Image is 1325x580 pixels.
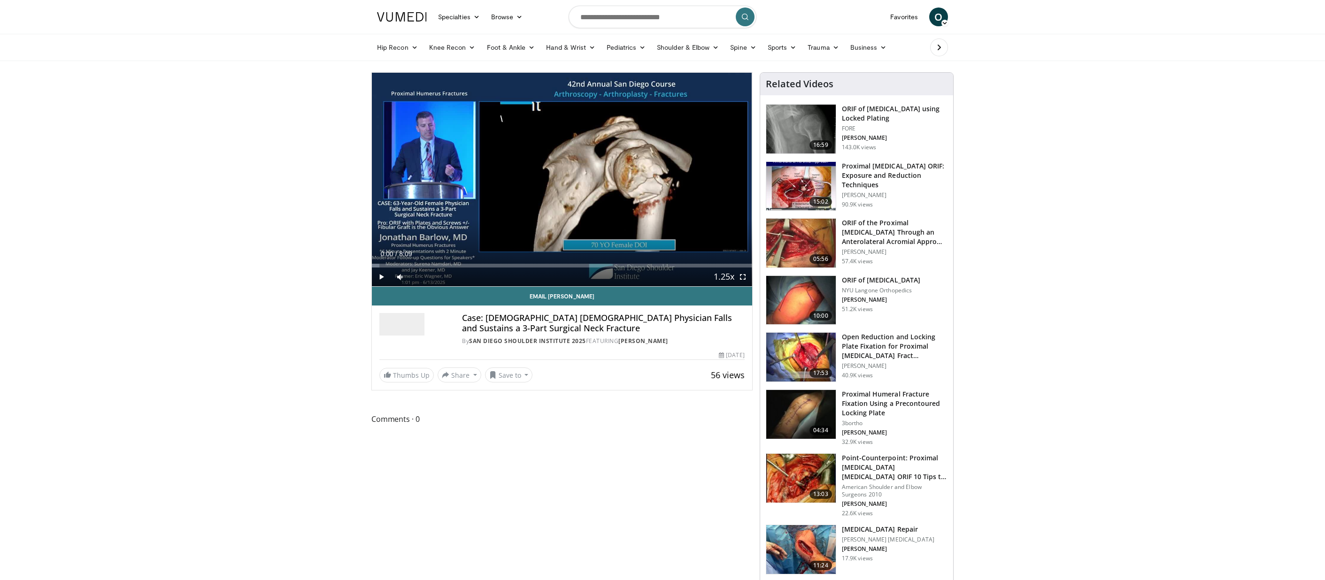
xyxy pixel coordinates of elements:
[842,420,948,427] p: 3bortho
[481,38,541,57] a: Foot & Ankle
[766,105,836,153] img: Mighell_-_Locked_Plating_for_Proximal_Humerus_Fx_100008672_2.jpg.150x105_q85_crop-smart_upscale.jpg
[424,38,481,57] a: Knee Recon
[733,267,752,286] button: Fullscreen
[711,369,745,381] span: 56 views
[766,454,836,503] img: dura_1.png.150x105_q85_crop-smart_upscale.jpg
[766,332,948,382] a: 17:53 Open Reduction and Locking Plate Fixation for Proximal [MEDICAL_DATA] Fract… [PERSON_NAME] ...
[372,73,752,287] video-js: Video Player
[377,12,427,22] img: VuMedi Logo
[601,38,651,57] a: Pediatrics
[929,8,948,26] a: O
[719,351,744,359] div: [DATE]
[809,140,832,150] span: 16:59
[715,267,733,286] button: Playback Rate
[766,333,836,382] img: Q2xRg7exoPLTwO8X4xMDoxOjBzMTt2bJ.150x105_q85_crop-smart_upscale.jpg
[842,296,920,304] p: [PERSON_NAME]
[842,536,934,543] p: [PERSON_NAME] [MEDICAL_DATA]
[462,313,745,333] h4: Case: [DEMOGRAPHIC_DATA] [DEMOGRAPHIC_DATA] Physician Falls and Sustains a 3-Part Surgical Neck F...
[485,8,529,26] a: Browse
[766,276,836,325] img: 270515_0000_1.png.150x105_q85_crop-smart_upscale.jpg
[809,197,832,206] span: 15:02
[842,218,948,246] h3: ORIF of the Proximal [MEDICAL_DATA] Through an Anterolateral Acromial Appro…
[842,104,948,123] h3: ORIF of [MEDICAL_DATA] using Locked Plating
[809,561,832,570] span: 11:24
[842,125,948,132] p: FORE
[842,545,934,553] p: [PERSON_NAME]
[842,372,873,379] p: 40.9K views
[766,162,836,211] img: gardener_hum_1.png.150x105_q85_crop-smart_upscale.jpg
[766,453,948,517] a: 13:03 Point-Counterpoint: Proximal [MEDICAL_DATA] [MEDICAL_DATA] ORIF 10 Tips to Succe… American ...
[766,104,948,154] a: 16:59 ORIF of [MEDICAL_DATA] using Locked Plating FORE [PERSON_NAME] 143.0K views
[766,525,836,574] img: 942ab6a0-b2b1-454f-86f4-6c6fa0cc43bd.150x105_q85_crop-smart_upscale.jpg
[372,264,752,267] div: Progress Bar
[432,8,485,26] a: Specialties
[809,489,832,499] span: 13:03
[842,483,948,498] p: American Shoulder and Elbow Surgeons 2010
[438,367,481,382] button: Share
[766,390,836,439] img: 38727_0000_3.png.150x105_q85_crop-smart_upscale.jpg
[724,38,762,57] a: Spine
[802,38,845,57] a: Trauma
[766,78,833,90] h4: Related Videos
[371,38,424,57] a: Hip Recon
[842,134,948,142] p: [PERSON_NAME]
[845,38,893,57] a: Business
[842,248,948,256] p: [PERSON_NAME]
[809,254,832,264] span: 05:56
[842,500,948,508] p: [PERSON_NAME]
[842,161,948,190] h3: Proximal [MEDICAL_DATA] ORIF: Exposure and Reduction Techniques
[766,161,948,211] a: 15:02 Proximal [MEDICAL_DATA] ORIF: Exposure and Reduction Techniques [PERSON_NAME] 90.9K views
[372,287,752,305] a: Email [PERSON_NAME]
[842,332,948,360] h3: Open Reduction and Locking Plate Fixation for Proximal [MEDICAL_DATA] Fract…
[809,311,832,321] span: 10:00
[379,313,424,336] img: San Diego Shoulder Institute 2025
[842,201,873,208] p: 90.9K views
[651,38,724,57] a: Shoulder & Elbow
[391,267,409,286] button: Mute
[469,337,586,345] a: San Diego Shoulder Institute 2025
[842,555,873,562] p: 17.9K views
[399,250,412,258] span: 8:09
[842,389,948,418] h3: Proximal Humeral Fracture Fixation Using a Precontoured Locking Plate
[842,429,948,436] p: [PERSON_NAME]
[842,362,948,370] p: [PERSON_NAME]
[395,250,397,258] span: /
[842,287,920,294] p: NYU Langone Orthopedics
[766,275,948,325] a: 10:00 ORIF of [MEDICAL_DATA] NYU Langone Orthopedics [PERSON_NAME] 51.2K views
[569,6,756,28] input: Search topics, interventions
[885,8,924,26] a: Favorites
[485,367,533,382] button: Save to
[766,219,836,267] img: gardner_3.png.150x105_q85_crop-smart_upscale.jpg
[809,368,832,378] span: 17:53
[842,510,873,517] p: 22.6K views
[462,337,745,345] div: By FEATURING
[842,525,934,534] h3: [MEDICAL_DATA] Repair
[842,453,948,481] h3: Point-Counterpoint: Proximal [MEDICAL_DATA] [MEDICAL_DATA] ORIF 10 Tips to Succe…
[842,144,876,151] p: 143.0K views
[372,267,391,286] button: Play
[380,250,393,258] span: 0:00
[809,426,832,435] span: 04:34
[371,413,753,425] span: Comments 0
[766,389,948,446] a: 04:34 Proximal Humeral Fracture Fixation Using a Precontoured Locking Plate 3bortho [PERSON_NAME]...
[618,337,668,345] a: [PERSON_NAME]
[428,313,451,336] img: Avatar
[766,218,948,268] a: 05:56 ORIF of the Proximal [MEDICAL_DATA] Through an Anterolateral Acromial Appro… [PERSON_NAME] ...
[842,191,948,199] p: [PERSON_NAME]
[762,38,802,57] a: Sports
[842,258,873,265] p: 57.4K views
[842,275,920,285] h3: ORIF of [MEDICAL_DATA]
[842,305,873,313] p: 51.2K views
[842,438,873,446] p: 32.9K views
[379,368,434,382] a: Thumbs Up
[540,38,601,57] a: Hand & Wrist
[766,525,948,574] a: 11:24 [MEDICAL_DATA] Repair [PERSON_NAME] [MEDICAL_DATA] [PERSON_NAME] 17.9K views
